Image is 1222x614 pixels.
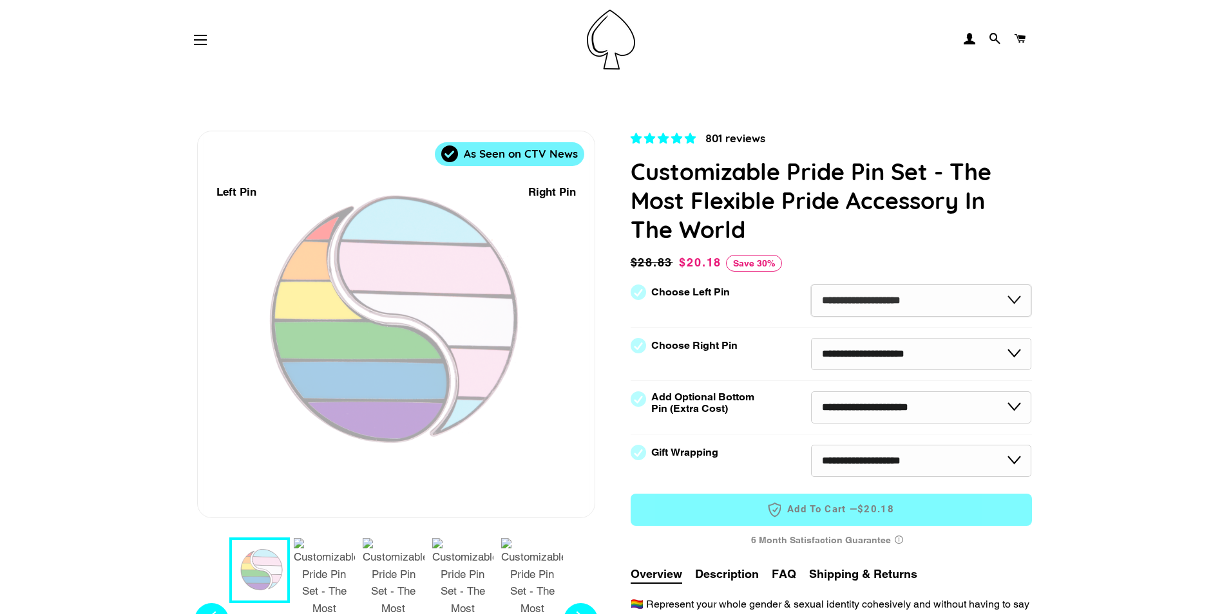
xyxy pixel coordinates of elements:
span: 4.83 stars [631,132,699,145]
button: 1 / 9 [229,537,290,603]
button: Add to Cart —$20.18 [631,494,1032,526]
div: Right Pin [528,183,576,201]
button: FAQ [772,565,796,582]
span: $20.18 [679,256,721,269]
label: Gift Wrapping [651,447,718,458]
div: 6 Month Satisfaction Guarantee [631,528,1032,552]
span: $20.18 [857,503,894,516]
button: Description [695,565,759,582]
h1: Customizable Pride Pin Set - The Most Flexible Pride Accessory In The World [631,157,1032,244]
div: 1 / 9 [198,131,595,517]
label: Choose Left Pin [651,286,730,298]
button: Overview [631,565,682,584]
label: Add Optional Bottom Pin (Extra Cost) [651,391,759,414]
img: Pin-Ace [587,10,635,70]
span: 801 reviews [705,131,765,145]
span: $28.83 [631,254,676,272]
span: Add to Cart — [650,501,1013,518]
button: Shipping & Returns [809,565,917,582]
span: Save 30% [726,255,782,272]
label: Choose Right Pin [651,340,738,351]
